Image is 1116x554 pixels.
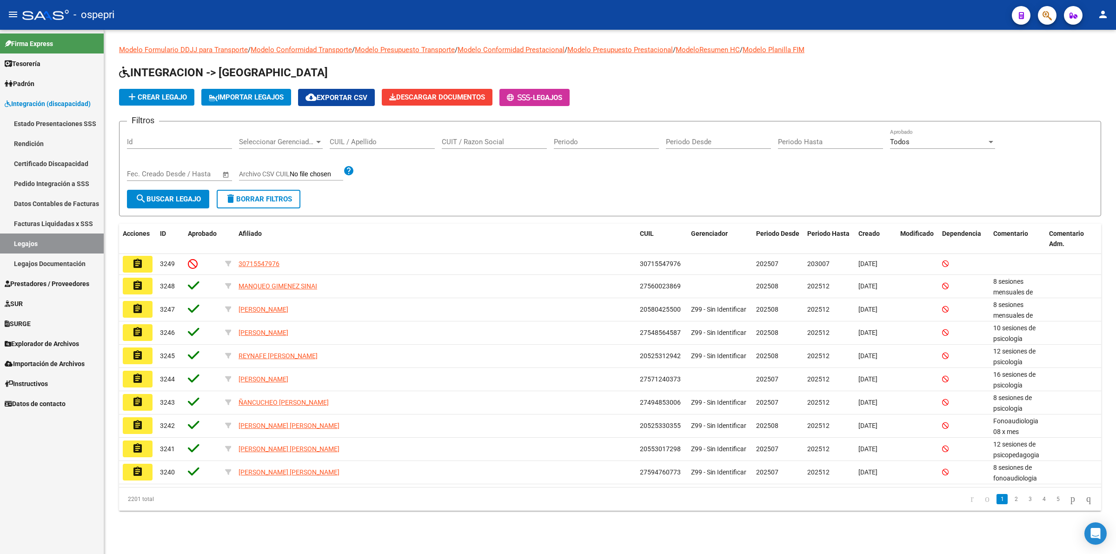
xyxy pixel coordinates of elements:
[119,46,248,54] a: Modelo Formulario DDJJ para Transporte
[298,89,375,106] button: Exportar CSV
[5,379,48,389] span: Instructivos
[691,306,746,313] span: Z99 - Sin Identificar
[119,89,194,106] button: Crear Legajo
[160,230,166,237] span: ID
[132,258,143,269] mat-icon: assignment
[160,282,175,290] span: 3248
[306,92,317,103] mat-icon: cloud_download
[756,468,778,476] span: 202507
[756,445,778,453] span: 202507
[239,329,288,336] span: [PERSON_NAME]
[691,352,746,360] span: Z99 - Sin Identificar
[691,468,746,476] span: Z99 - Sin Identificar
[225,195,292,203] span: Borrar Filtros
[858,352,877,360] span: [DATE]
[132,420,143,431] mat-icon: assignment
[160,260,175,267] span: 3249
[938,224,990,254] datatable-header-cell: Dependencia
[127,190,209,208] button: Buscar Legajo
[993,278,1043,380] span: 8 sesiones mensuales de psicologia PICUCCI AGOSTINA 12 sesiones de fonoaudiología ROMERO NANCY 12...
[756,260,778,267] span: 202507
[756,422,778,429] span: 202508
[640,329,681,336] span: 27548564587
[687,224,752,254] datatable-header-cell: Gerenciador
[756,306,778,313] span: 202508
[691,399,746,406] span: Z99 - Sin Identificar
[239,170,290,178] span: Archivo CSV CUIL
[743,46,804,54] a: Modelo Planilla FIM
[691,422,746,429] span: Z99 - Sin Identificar
[156,224,184,254] datatable-header-cell: ID
[1049,230,1084,248] span: Comentario Adm.
[858,375,877,383] span: [DATE]
[188,230,217,237] span: Aprobado
[389,93,485,101] span: Descargar Documentos
[1066,494,1079,504] a: go to next page
[993,371,1046,537] span: 16 sesiones de psicología novellino Ximena / Agosto a dic 8 sesiones de fonoaudiología Bridi meli...
[7,9,19,20] mat-icon: menu
[132,327,143,338] mat-icon: assignment
[123,230,150,237] span: Acciones
[209,93,284,101] span: IMPORTAR LEGAJOS
[160,306,175,313] span: 3247
[239,260,279,267] span: 30715547976
[343,165,354,176] mat-icon: help
[1084,522,1107,545] div: Open Intercom Messenger
[640,422,681,429] span: 20525330355
[993,324,1046,374] span: 10 sesiones de psicología Sanz Roció/ Agosto a dic
[993,347,1046,514] span: 12 sesiones de psicología ELWART ROXANA / Agosto a dic 12 sesiones de fonoaudiología DIAZ BARBARA...
[807,445,830,453] span: 202512
[239,375,288,383] span: [PERSON_NAME]
[640,306,681,313] span: 20580425500
[533,93,562,102] span: Legajos
[126,93,187,101] span: Crear Legajo
[160,399,175,406] span: 3243
[858,306,877,313] span: [DATE]
[119,66,328,79] span: INTEGRACION -> [GEOGRAPHIC_DATA]
[5,79,34,89] span: Padrón
[636,224,687,254] datatable-header-cell: CUIL
[239,422,339,429] span: [PERSON_NAME] [PERSON_NAME]
[5,319,31,329] span: SURGE
[858,445,877,453] span: [DATE]
[900,230,934,237] span: Modificado
[5,59,40,69] span: Tesorería
[499,89,570,106] button: -Legajos
[691,230,728,237] span: Gerenciador
[306,93,367,102] span: Exportar CSV
[132,280,143,291] mat-icon: assignment
[1037,491,1051,507] li: page 4
[855,224,897,254] datatable-header-cell: Creado
[640,230,654,237] span: CUIL
[752,224,804,254] datatable-header-cell: Periodo Desde
[995,491,1009,507] li: page 1
[119,224,156,254] datatable-header-cell: Acciones
[127,170,157,178] input: Start date
[807,352,830,360] span: 202512
[676,46,740,54] a: ModeloResumen HC
[640,260,681,267] span: 30715547976
[640,399,681,406] span: 27494853006
[132,350,143,361] mat-icon: assignment
[132,396,143,407] mat-icon: assignment
[221,169,232,180] button: Open calendar
[640,445,681,453] span: 20553017298
[807,230,850,237] span: Periodo Hasta
[290,170,343,179] input: Archivo CSV CUIL
[160,422,175,429] span: 3242
[807,422,830,429] span: 202512
[858,230,880,237] span: Creado
[119,45,1101,511] div: / / / / / /
[807,306,830,313] span: 202512
[135,193,146,204] mat-icon: search
[807,468,830,476] span: 202512
[1023,491,1037,507] li: page 3
[640,352,681,360] span: 20525312942
[355,46,455,54] a: Modelo Presupuesto Transporte
[239,352,318,360] span: REYNAFE [PERSON_NAME]
[458,46,565,54] a: Modelo Conformidad Prestacional
[756,230,799,237] span: Periodo Desde
[804,224,855,254] datatable-header-cell: Periodo Hasta
[858,468,877,476] span: [DATE]
[996,494,1008,504] a: 1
